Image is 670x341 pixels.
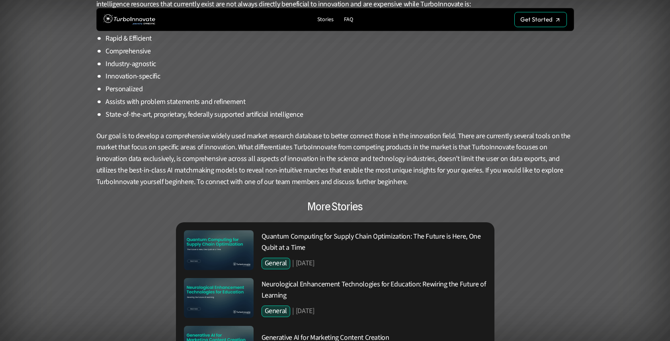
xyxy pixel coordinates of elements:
a: FAQ [341,14,356,25]
a: Get Started [514,12,567,27]
p: Get Started [520,16,553,23]
p: FAQ [344,16,353,23]
img: TurboInnovate Logo [104,12,155,27]
a: Stories [314,14,337,25]
p: Stories [317,16,334,23]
